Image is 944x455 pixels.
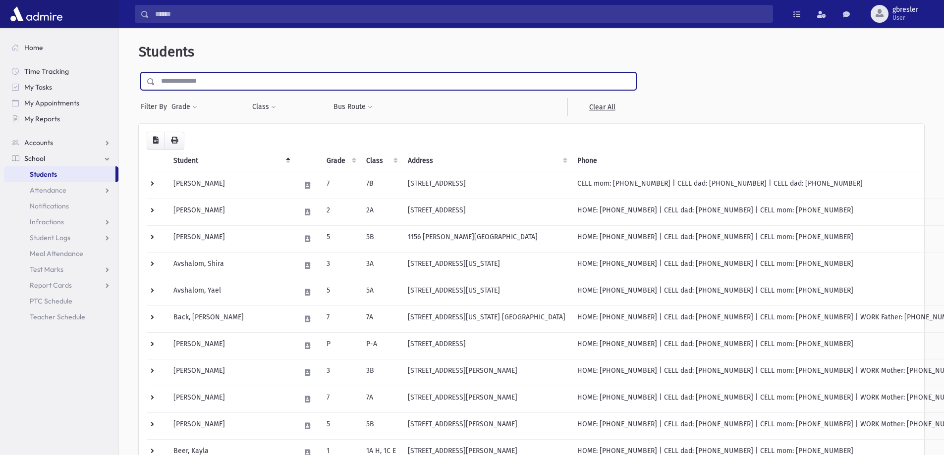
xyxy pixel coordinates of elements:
[24,67,69,76] span: Time Tracking
[402,279,571,305] td: [STREET_ADDRESS][US_STATE]
[321,386,360,412] td: 7
[30,249,83,258] span: Meal Attendance
[139,44,194,60] span: Students
[4,40,118,55] a: Home
[360,150,402,172] th: Class: activate to sort column ascending
[30,186,66,195] span: Attendance
[892,6,918,14] span: gbresler
[167,359,294,386] td: [PERSON_NAME]
[8,4,65,24] img: AdmirePro
[24,99,79,107] span: My Appointments
[321,252,360,279] td: 3
[4,135,118,151] a: Accounts
[30,312,85,321] span: Teacher Schedule
[4,246,118,261] a: Meal Attendance
[30,217,64,226] span: Infractions
[360,172,402,199] td: 7B
[402,172,571,199] td: [STREET_ADDRESS]
[167,305,294,332] td: Back, [PERSON_NAME]
[30,170,57,179] span: Students
[360,199,402,225] td: 2A
[4,198,118,214] a: Notifications
[165,132,184,150] button: Print
[30,202,69,210] span: Notifications
[321,359,360,386] td: 3
[360,305,402,332] td: 7A
[252,98,277,116] button: Class
[4,111,118,127] a: My Reports
[167,172,294,199] td: [PERSON_NAME]
[4,214,118,230] a: Infractions
[167,150,294,172] th: Student: activate to sort column descending
[360,359,402,386] td: 3B
[24,138,53,147] span: Accounts
[402,150,571,172] th: Address: activate to sort column ascending
[167,252,294,279] td: Avshalom, Shira
[167,225,294,252] td: [PERSON_NAME]
[24,83,52,92] span: My Tasks
[30,265,63,274] span: Test Marks
[167,386,294,412] td: [PERSON_NAME]
[4,151,118,166] a: School
[892,14,918,22] span: User
[360,412,402,439] td: 5B
[167,279,294,305] td: Avshalom, Yael
[402,386,571,412] td: [STREET_ADDRESS][PERSON_NAME]
[321,199,360,225] td: 2
[167,199,294,225] td: [PERSON_NAME]
[24,43,43,52] span: Home
[24,154,45,163] span: School
[321,279,360,305] td: 5
[167,412,294,439] td: [PERSON_NAME]
[321,172,360,199] td: 7
[402,332,571,359] td: [STREET_ADDRESS]
[360,252,402,279] td: 3A
[321,332,360,359] td: P
[30,281,72,290] span: Report Cards
[402,199,571,225] td: [STREET_ADDRESS]
[333,98,373,116] button: Bus Route
[4,79,118,95] a: My Tasks
[4,166,115,182] a: Students
[360,386,402,412] td: 7A
[4,182,118,198] a: Attendance
[360,279,402,305] td: 5A
[402,225,571,252] td: 1156 [PERSON_NAME][GEOGRAPHIC_DATA]
[321,150,360,172] th: Grade: activate to sort column ascending
[4,309,118,325] a: Teacher Schedule
[402,305,571,332] td: [STREET_ADDRESS][US_STATE] [GEOGRAPHIC_DATA]
[147,132,165,150] button: CSV
[171,98,198,116] button: Grade
[360,332,402,359] td: P-A
[4,277,118,293] a: Report Cards
[321,225,360,252] td: 5
[321,305,360,332] td: 7
[167,332,294,359] td: [PERSON_NAME]
[567,98,636,116] a: Clear All
[30,297,72,305] span: PTC Schedule
[141,101,171,112] span: Filter By
[24,114,60,123] span: My Reports
[4,230,118,246] a: Student Logs
[402,359,571,386] td: [STREET_ADDRESS][PERSON_NAME]
[149,5,773,23] input: Search
[402,412,571,439] td: [STREET_ADDRESS][PERSON_NAME]
[402,252,571,279] td: [STREET_ADDRESS][US_STATE]
[321,412,360,439] td: 5
[4,63,118,79] a: Time Tracking
[4,293,118,309] a: PTC Schedule
[30,233,70,242] span: Student Logs
[4,95,118,111] a: My Appointments
[4,261,118,277] a: Test Marks
[360,225,402,252] td: 5B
